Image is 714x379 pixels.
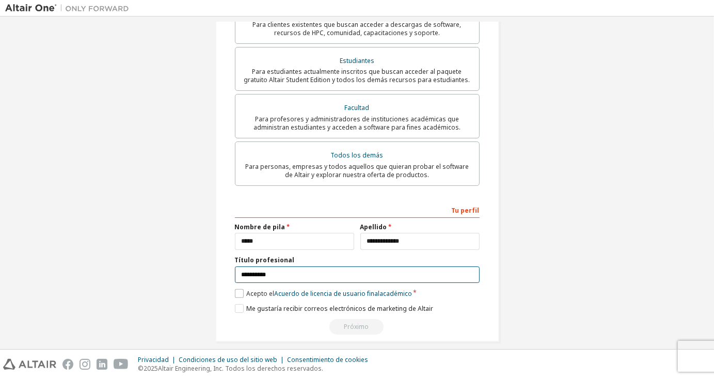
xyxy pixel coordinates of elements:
font: Acuerdo de licencia de usuario final [274,289,379,298]
font: Para personas, empresas y todos aquellos que quieran probar el software de Altair y explorar nues... [245,162,469,179]
img: linkedin.svg [97,359,107,370]
img: altair_logo.svg [3,359,56,370]
img: Altair Uno [5,3,134,13]
font: © [138,364,144,373]
img: facebook.svg [62,359,73,370]
font: Nombre de pila [235,223,285,231]
font: 2025 [144,364,158,373]
img: instagram.svg [80,359,90,370]
font: Consentimiento de cookies [287,355,368,364]
img: youtube.svg [114,359,129,370]
font: Altair Engineering, Inc. Todos los derechos reservados. [158,364,323,373]
font: Todos los demás [331,151,384,160]
font: Apellido [360,223,387,231]
font: Para profesores y administradores de instituciones académicas que administran estudiantes y acced... [253,115,461,132]
font: Título profesional [235,256,295,264]
font: Facultad [345,103,370,112]
font: académico [379,289,412,298]
font: Estudiantes [340,56,374,65]
font: Me gustaría recibir correos electrónicos de marketing de Altair [246,304,433,313]
font: Para clientes existentes que buscan acceder a descargas de software, recursos de HPC, comunidad, ... [253,20,462,37]
font: Tu perfil [452,206,480,215]
font: Para estudiantes actualmente inscritos que buscan acceder al paquete gratuito Altair Student Edit... [244,67,470,84]
font: Privacidad [138,355,169,364]
font: Condiciones de uso del sitio web [179,355,277,364]
font: Acepto el [246,289,274,298]
div: Lea y acepte el EULA para continuar [235,319,480,335]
